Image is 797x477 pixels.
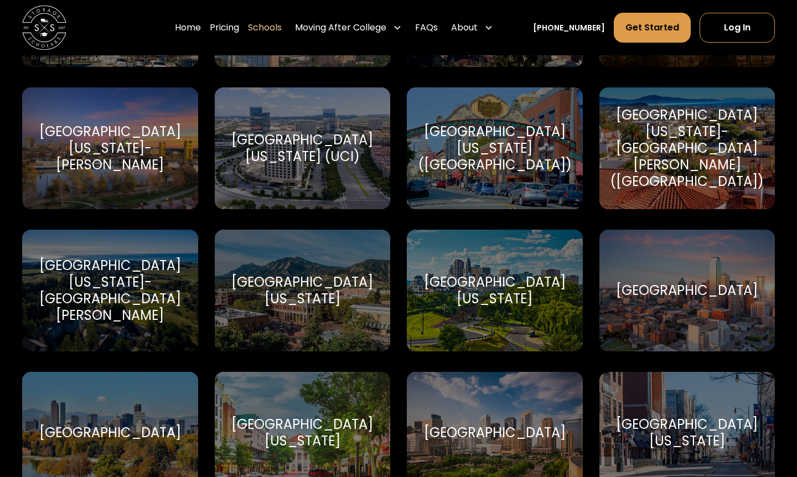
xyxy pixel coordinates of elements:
a: Log In [700,13,775,43]
div: [GEOGRAPHIC_DATA][US_STATE]-[GEOGRAPHIC_DATA][PERSON_NAME] ([GEOGRAPHIC_DATA]) [610,107,764,190]
div: [GEOGRAPHIC_DATA][US_STATE] [228,416,377,449]
div: [GEOGRAPHIC_DATA][US_STATE] [420,274,570,307]
div: [GEOGRAPHIC_DATA] [424,424,566,441]
a: [PHONE_NUMBER] [533,22,605,34]
div: [GEOGRAPHIC_DATA] [39,424,181,441]
div: [GEOGRAPHIC_DATA][US_STATE] [228,274,377,307]
a: Pricing [210,12,239,43]
div: [GEOGRAPHIC_DATA][US_STATE] [613,416,762,449]
div: Moving After College [291,12,406,43]
a: Go to selected school [407,230,583,351]
a: Go to selected school [599,230,775,351]
a: Go to selected school [599,87,775,209]
div: Moving After College [295,21,386,34]
a: FAQs [415,12,438,43]
div: About [447,12,498,43]
a: Go to selected school [215,87,391,209]
a: Go to selected school [215,230,391,351]
div: [GEOGRAPHIC_DATA][US_STATE]-[PERSON_NAME] [35,123,185,173]
a: Home [175,12,201,43]
a: Go to selected school [22,230,198,351]
a: Go to selected school [22,87,198,209]
a: Go to selected school [407,87,583,209]
img: Storage Scholars main logo [22,6,66,50]
div: [GEOGRAPHIC_DATA][US_STATE] (UCI) [228,132,377,165]
a: Get Started [614,13,691,43]
div: About [451,21,478,34]
div: [GEOGRAPHIC_DATA][US_STATE] ([GEOGRAPHIC_DATA]) [418,123,572,173]
div: [GEOGRAPHIC_DATA][US_STATE]-[GEOGRAPHIC_DATA][PERSON_NAME] [35,257,185,324]
div: [GEOGRAPHIC_DATA] [616,282,758,299]
a: Schools [248,12,282,43]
